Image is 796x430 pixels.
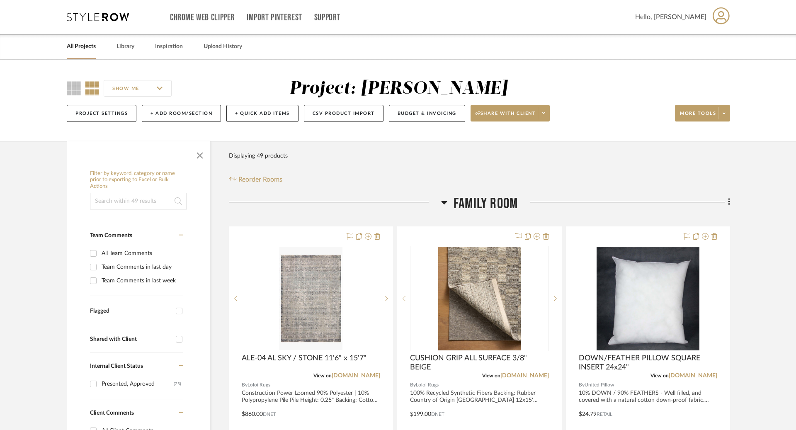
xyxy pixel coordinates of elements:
[67,41,96,52] a: All Projects
[174,377,181,391] div: (25)
[313,373,332,378] span: View on
[389,105,465,122] button: Budget & Invoicing
[482,373,500,378] span: View on
[289,80,507,97] div: Project: [PERSON_NAME]
[579,381,585,389] span: By
[67,105,136,122] button: Project Settings
[90,233,132,238] span: Team Comments
[90,308,172,315] div: Flagged
[416,381,439,389] span: Loloi Rugs
[471,105,550,121] button: Share with client
[304,105,383,122] button: CSV Product Import
[102,247,181,260] div: All Team Comments
[102,377,174,391] div: Presented, Approved
[102,274,181,287] div: Team Comments in last week
[155,41,183,52] a: Inspiration
[192,146,208,162] button: Close
[454,195,518,213] span: Family Room
[279,247,342,350] img: ALE-04 AL SKY / STONE 11'6" x 15'7"
[170,14,235,21] a: Chrome Web Clipper
[229,175,282,185] button: Reorder Rooms
[248,381,270,389] span: Loloi Rugs
[597,247,700,350] img: DOWN/FEATHER PILLOW SQUARE INSERT 24x24"
[675,105,730,121] button: More tools
[204,41,242,52] a: Upload History
[116,41,134,52] a: Library
[669,373,717,379] a: [DOMAIN_NAME]
[476,110,536,123] span: Share with client
[579,354,717,372] span: DOWN/FEATHER PILLOW SQUARE INSERT 24x24"
[242,354,366,363] span: ALE-04 AL SKY / STONE 11'6" x 15'7"
[585,381,614,389] span: United Pillow
[90,193,187,209] input: Search within 49 results
[238,175,282,185] span: Reorder Rooms
[635,12,706,22] span: Hello, [PERSON_NAME]
[680,110,716,123] span: More tools
[314,14,340,21] a: Support
[438,247,521,350] img: CUSHION GRIP ALL SURFACE 3/8" BEIGE
[410,354,548,372] span: CUSHION GRIP ALL SURFACE 3/8" BEIGE
[102,260,181,274] div: Team Comments in last day
[332,373,380,379] a: [DOMAIN_NAME]
[247,14,302,21] a: Import Pinterest
[90,170,187,190] h6: Filter by keyword, category or name prior to exporting to Excel or Bulk Actions
[90,363,143,369] span: Internal Client Status
[410,381,416,389] span: By
[90,410,134,416] span: Client Comments
[90,336,172,343] div: Shared with Client
[242,381,248,389] span: By
[229,148,288,164] div: Displaying 49 products
[142,105,221,122] button: + Add Room/Section
[226,105,298,122] button: + Quick Add Items
[500,373,549,379] a: [DOMAIN_NAME]
[650,373,669,378] span: View on
[410,246,548,351] div: 0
